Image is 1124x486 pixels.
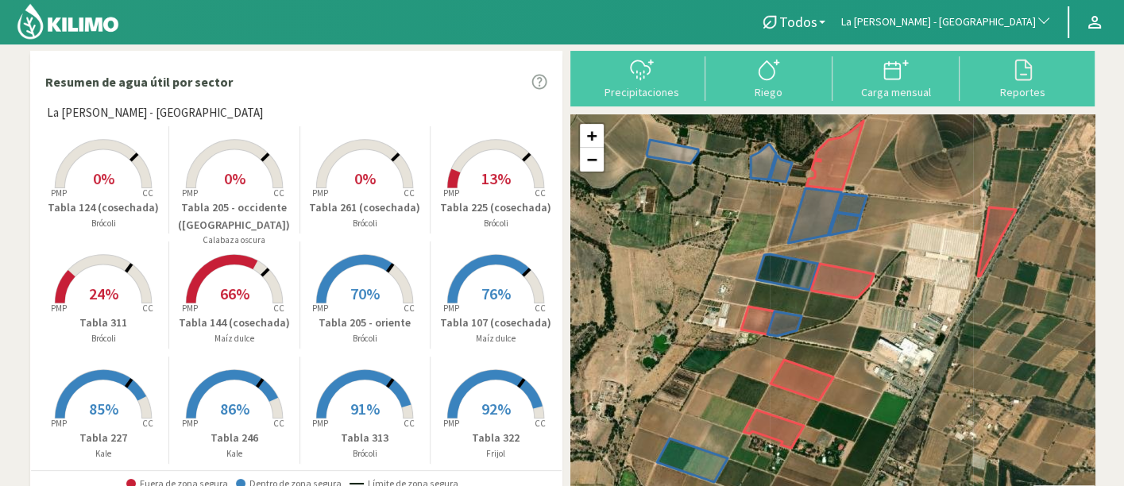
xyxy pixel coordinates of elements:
p: Tabla 246 [169,430,299,446]
span: 0% [93,168,114,188]
p: Tabla 261 (cosechada) [300,199,431,216]
p: Resumen de agua útil por sector [45,72,233,91]
p: Tabla 107 (cosechada) [431,314,562,331]
img: Kilimo [16,2,120,40]
span: 0% [224,168,245,188]
tspan: PMP [443,418,459,429]
tspan: PMP [182,303,198,314]
p: Brócoli [300,332,431,345]
p: Tabla 144 (cosechada) [169,314,299,331]
a: Zoom in [580,124,604,148]
tspan: CC [535,187,547,199]
span: 92% [481,399,511,418]
button: La [PERSON_NAME] - [GEOGRAPHIC_DATA] [833,5,1060,40]
p: Tabla 313 [300,430,431,446]
span: La [PERSON_NAME] - [GEOGRAPHIC_DATA] [841,14,1036,30]
tspan: PMP [182,418,198,429]
button: Reportes [960,56,1087,98]
p: Tabla 205 - occidente ([GEOGRAPHIC_DATA]) [169,199,299,233]
span: 76% [481,283,511,303]
button: Riego [705,56,832,98]
p: Kale [39,447,169,461]
tspan: CC [273,303,284,314]
p: Maíz dulce [431,332,562,345]
tspan: PMP [443,303,459,314]
tspan: CC [143,418,154,429]
tspan: PMP [51,187,67,199]
p: Frijol [431,447,562,461]
button: Carga mensual [832,56,960,98]
p: Brócoli [431,217,562,230]
tspan: PMP [182,187,198,199]
tspan: CC [273,418,284,429]
span: 24% [89,283,118,303]
tspan: CC [404,418,415,429]
span: 86% [220,399,249,418]
tspan: CC [273,187,284,199]
p: Maíz dulce [169,332,299,345]
p: Brócoli [39,332,169,345]
p: Kale [169,447,299,461]
span: La [PERSON_NAME] - [GEOGRAPHIC_DATA] [47,104,263,122]
p: Calabaza oscura [169,233,299,247]
tspan: CC [535,303,547,314]
div: Carga mensual [837,87,955,98]
p: Tabla 227 [39,430,169,446]
p: Tabla 225 (cosechada) [431,199,562,216]
tspan: PMP [312,418,328,429]
tspan: CC [404,303,415,314]
tspan: PMP [51,418,67,429]
p: Brócoli [300,447,431,461]
tspan: PMP [51,303,67,314]
p: Brócoli [300,217,431,230]
p: Tabla 124 (cosechada) [39,199,169,216]
span: 0% [354,168,376,188]
tspan: CC [143,187,154,199]
span: 91% [350,399,380,418]
tspan: CC [404,187,415,199]
span: 85% [89,399,118,418]
tspan: CC [143,303,154,314]
p: Tabla 322 [431,430,562,446]
span: Todos [779,13,817,30]
p: Brócoli [39,217,169,230]
button: Precipitaciones [578,56,705,98]
span: 66% [220,283,249,303]
div: Riego [710,87,828,98]
span: 13% [481,168,511,188]
p: Tabla 311 [39,314,169,331]
div: Precipitaciones [583,87,701,98]
span: 70% [350,283,380,303]
div: Reportes [964,87,1082,98]
a: Zoom out [580,148,604,172]
tspan: CC [535,418,547,429]
tspan: PMP [443,187,459,199]
tspan: PMP [312,303,328,314]
tspan: PMP [312,187,328,199]
p: Tabla 205 - oriente [300,314,431,331]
